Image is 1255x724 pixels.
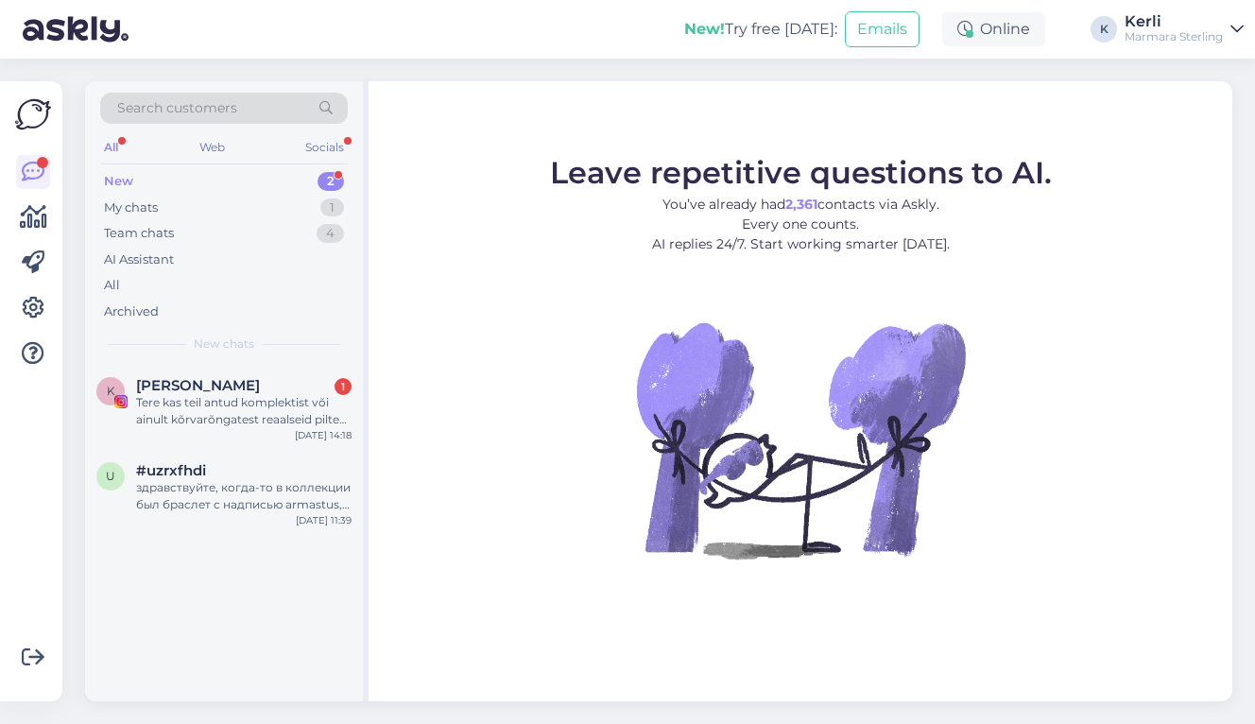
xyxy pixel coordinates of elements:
div: Online [942,12,1045,46]
div: Marmara Sterling [1125,29,1223,44]
div: AI Assistant [104,250,174,269]
div: [DATE] 14:18 [295,428,352,442]
b: New! [684,20,725,38]
span: K [107,384,115,398]
div: Archived [104,302,159,321]
p: You’ve already had contacts via Askly. Every one counts. AI replies 24/7. Start working smarter [... [550,195,1052,254]
div: K [1091,16,1117,43]
span: New chats [194,336,254,353]
div: 4 [317,224,344,243]
a: KerliMarmara Sterling [1125,14,1244,44]
img: No Chat active [630,269,971,610]
b: 2,361 [785,196,817,213]
div: [DATE] 11:39 [296,513,352,527]
div: New [104,172,133,191]
img: Askly Logo [15,96,51,132]
span: Kristi Ait [136,377,260,394]
div: All [100,135,122,160]
span: #uzrxfhdi [136,462,206,479]
div: 2 [318,172,344,191]
div: All [104,276,120,295]
button: Emails [845,11,920,47]
div: My chats [104,198,158,217]
div: здравствуйте, когда-то в коллекции был браслет с надписью armastus, его можно как-то приобрести п... [136,479,352,513]
div: 1 [335,378,352,395]
div: Kerli [1125,14,1223,29]
div: 1 [320,198,344,217]
span: Search customers [117,98,237,118]
div: Socials [301,135,348,160]
div: Web [196,135,229,160]
span: u [106,469,115,483]
div: Try free [DATE]: [684,18,837,41]
div: Tere kas teil antud komplektist või ainult kõrvarõngatest reaalseid pilte pole? 🙂 [136,394,352,428]
div: Team chats [104,224,174,243]
span: Leave repetitive questions to AI. [550,154,1052,191]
